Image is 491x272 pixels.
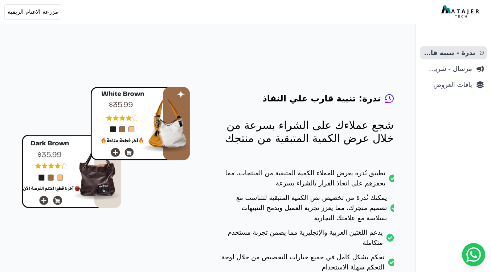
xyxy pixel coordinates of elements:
li: يمكنك نُدرة من تخصيص نص الكمية المتبقية لتتناسب مع تصميم متجرك، مما يعزز تجربة العميل ويدمج التنب... [219,193,394,227]
span: مرسال - شريط دعاية [423,64,472,74]
span: ندرة - تنبية قارب علي النفاذ [423,48,475,58]
span: باقات العروض [423,80,472,90]
p: شجع عملاءك على الشراء بسرعة من خلال عرض الكمية المتبقية من منتجك [219,119,394,145]
li: تطبيق نُدرة يعرض للعملاء الكمية المتبقية من المنتجات، مما يحفزهم على اتخاذ القرار بالشراء بسرعة [219,168,394,193]
button: مزرعة الاغنام الريفية [4,4,61,20]
span: مزرعة الاغنام الريفية [8,8,58,16]
li: يدعم اللغتين العربية والإنجليزية مما يضمن تجربة مستخدم متكاملة [219,227,394,252]
h4: ندرة: تنبية قارب علي النفاذ [262,93,381,104]
img: hero [22,87,190,208]
img: MatajerTech Logo [441,5,481,18]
